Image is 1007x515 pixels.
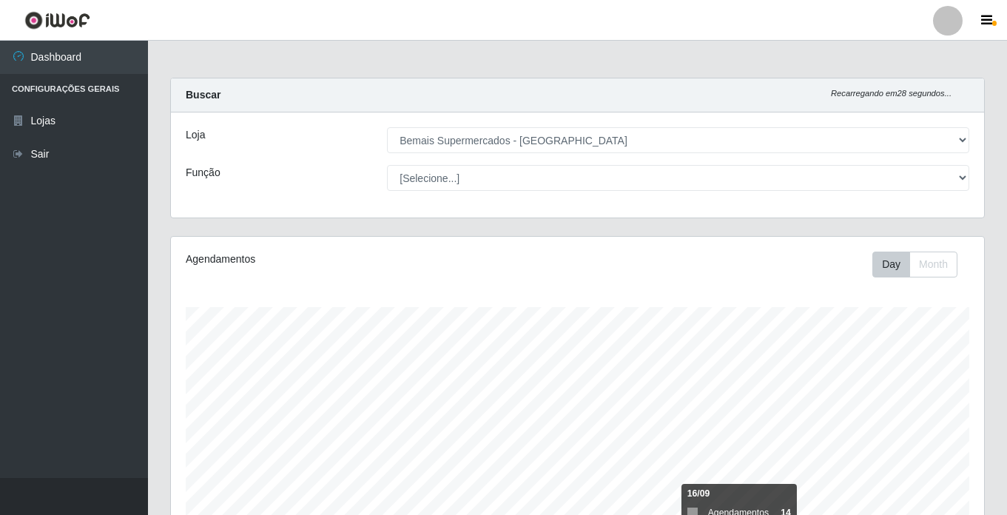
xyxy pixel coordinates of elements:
div: First group [872,252,957,277]
i: Recarregando em 28 segundos... [831,89,952,98]
strong: Buscar [186,89,220,101]
img: CoreUI Logo [24,11,90,30]
button: Month [909,252,957,277]
button: Day [872,252,910,277]
label: Função [186,165,220,181]
div: Agendamentos [186,252,499,267]
label: Loja [186,127,205,143]
div: Toolbar with button groups [872,252,969,277]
